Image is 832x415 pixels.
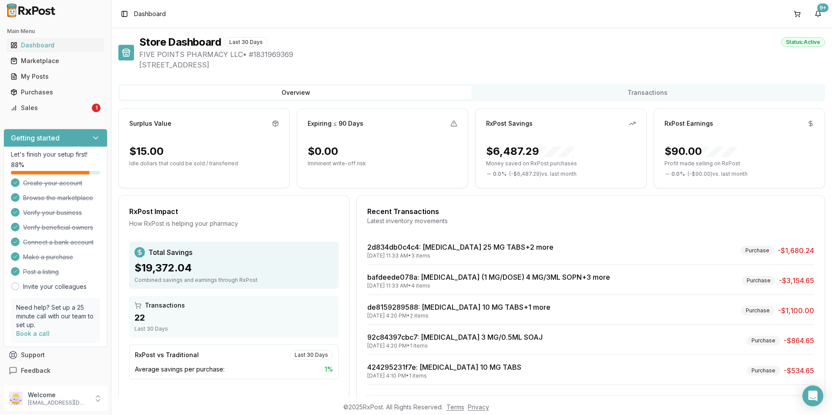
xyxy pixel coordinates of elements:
[493,171,507,177] span: 0.0 %
[367,273,610,281] a: bafdeede078a: [MEDICAL_DATA] (1 MG/DOSE) 4 MG/3ML SOPN+3 more
[10,57,101,65] div: Marketplace
[367,312,550,319] div: [DATE] 4:20 PM • 2 items
[784,365,814,376] span: -$534.65
[742,276,775,285] div: Purchase
[23,194,93,202] span: Browse the marketplace
[120,86,472,100] button: Overview
[129,206,339,217] div: RxPost Impact
[664,144,737,158] div: $90.00
[367,342,543,349] div: [DATE] 4:20 PM • 1 items
[486,119,533,128] div: RxPost Savings
[308,119,363,128] div: Expiring ≤ 90 Days
[129,144,164,158] div: $15.00
[802,385,823,406] div: Open Intercom Messenger
[134,311,333,324] div: 22
[135,365,225,374] span: Average savings per purchase:
[23,223,93,232] span: Verify beneficial owners
[367,363,521,371] a: 424295231f7e: [MEDICAL_DATA] 10 MG TABS
[325,365,333,374] span: 1 %
[446,403,464,411] a: Terms
[688,171,748,177] span: ( - $90.00 ) vs. last month
[129,160,279,167] p: Idle dollars that could be sold / transferred
[367,206,814,217] div: Recent Transactions
[225,37,268,47] div: Last 30 Days
[367,395,814,409] button: View All Transactions
[367,252,554,259] div: [DATE] 11:33 AM • 3 items
[308,144,338,158] div: $0.00
[7,100,104,116] a: Sales1
[10,88,101,97] div: Purchases
[3,54,107,68] button: Marketplace
[23,179,82,187] span: Create your account
[3,101,107,115] button: Sales1
[129,119,171,128] div: Surplus Value
[781,37,825,47] div: Status: Active
[817,3,829,12] div: 9+
[139,35,221,49] h1: Store Dashboard
[7,84,104,100] a: Purchases
[9,392,23,405] img: User avatar
[11,133,60,143] h3: Getting started
[779,275,814,286] span: -$3,154.65
[23,282,87,291] a: Invite your colleagues
[134,325,333,332] div: Last 30 Days
[134,277,333,284] div: Combined savings and earnings through RxPost
[486,160,636,167] p: Money saved on RxPost purchases
[145,301,185,310] span: Transactions
[367,217,814,225] div: Latest inventory movements
[367,282,610,289] div: [DATE] 11:33 AM • 4 items
[139,49,825,60] span: FIVE POINTS PHARMACY LLC • # 1831969369
[3,85,107,99] button: Purchases
[664,119,713,128] div: RxPost Earnings
[778,305,814,316] span: -$1,100.00
[671,171,685,177] span: 0.0 %
[129,219,339,228] div: How RxPost is helping your pharmacy
[486,144,574,158] div: $6,487.29
[23,253,73,261] span: Make a purchase
[10,41,101,50] div: Dashboard
[741,306,775,315] div: Purchase
[3,363,107,378] button: Feedback
[3,70,107,84] button: My Posts
[134,10,166,18] nav: breadcrumb
[16,330,50,337] a: Book a call
[741,246,774,255] div: Purchase
[92,104,101,112] div: 1
[28,391,88,399] p: Welcome
[367,303,550,311] a: de8159289588: [MEDICAL_DATA] 10 MG TABS+1 more
[11,150,100,159] p: Let's finish your setup first!
[148,247,192,258] span: Total Savings
[472,86,823,100] button: Transactions
[16,303,95,329] p: Need help? Set up a 25 minute call with our team to set up.
[290,350,333,360] div: Last 30 Days
[28,399,88,406] p: [EMAIL_ADDRESS][DOMAIN_NAME]
[139,60,825,70] span: [STREET_ADDRESS]
[21,366,50,375] span: Feedback
[308,160,457,167] p: Imminent write-off risk
[509,171,577,177] span: ( - $6,487.29 ) vs. last month
[7,53,104,69] a: Marketplace
[7,69,104,84] a: My Posts
[3,38,107,52] button: Dashboard
[784,335,814,346] span: -$864.65
[3,3,59,17] img: RxPost Logo
[7,37,104,53] a: Dashboard
[367,372,521,379] div: [DATE] 4:10 PM • 1 items
[134,10,166,18] span: Dashboard
[367,243,554,251] a: 2d834db0c4c4: [MEDICAL_DATA] 25 MG TABS+2 more
[23,238,94,247] span: Connect a bank account
[3,347,107,363] button: Support
[10,72,101,81] div: My Posts
[7,28,104,35] h2: Main Menu
[664,160,814,167] p: Profit made selling on RxPost
[778,245,814,256] span: -$1,680.24
[134,261,333,275] div: $19,372.04
[11,161,24,169] span: 88 %
[468,403,489,411] a: Privacy
[23,268,59,276] span: Post a listing
[135,351,199,359] div: RxPost vs Traditional
[747,336,780,345] div: Purchase
[811,7,825,21] button: 9+
[367,333,543,341] a: 92c84397cbc7: [MEDICAL_DATA] 3 MG/0.5ML SOAJ
[747,366,780,375] div: Purchase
